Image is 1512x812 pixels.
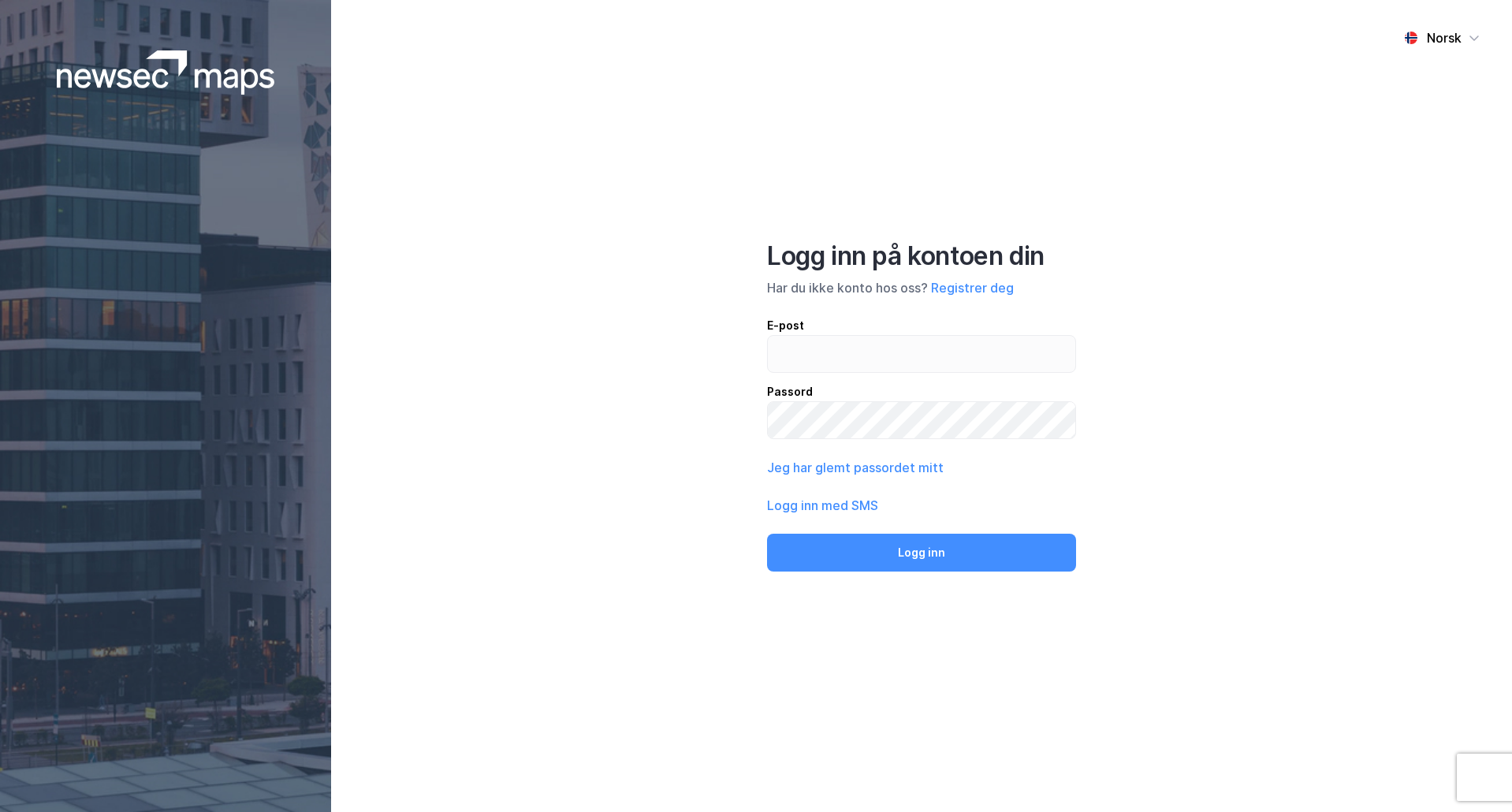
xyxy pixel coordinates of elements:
[767,278,1076,297] div: Har du ikke konto hos oss?
[57,50,275,95] img: logoWhite.bf58a803f64e89776f2b079ca2356427.svg
[1427,28,1462,47] div: Norsk
[767,382,1076,401] div: Passord
[767,240,1076,272] div: Logg inn på kontoen din
[931,278,1014,297] button: Registrer deg
[767,534,1076,572] button: Logg inn
[767,458,944,477] button: Jeg har glemt passordet mitt
[767,316,1076,335] div: E-post
[767,496,878,515] button: Logg inn med SMS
